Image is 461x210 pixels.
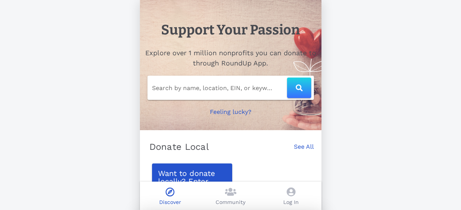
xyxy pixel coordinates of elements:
p: Feeling lucky? [210,107,251,117]
h1: Support Your Passion [161,20,300,40]
a: See All [294,142,314,159]
h2: Explore over 1 million nonprofits you can donate to through RoundUp App. [144,48,317,68]
p: Community [216,198,245,206]
p: Discover [159,198,181,206]
p: Want to donate locally? Enter your zipcode [158,170,226,193]
p: Donate Local [149,141,209,153]
p: Log In [283,198,299,206]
